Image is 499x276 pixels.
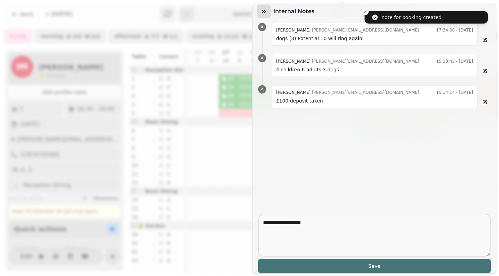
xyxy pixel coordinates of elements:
h3: Internal Notes [273,7,317,16]
span: [PERSON_NAME] [276,90,311,95]
button: Save [258,259,491,273]
p: dogs (3) Potential 10 will ring again [276,34,473,43]
div: [PERSON_NAME][EMAIL_ADDRESS][DOMAIN_NAME] [276,88,419,97]
p: 4 children 6 adults 3 dogs [276,65,473,74]
span: [PERSON_NAME] [276,59,311,64]
span: A [261,25,263,29]
span: A [261,56,263,60]
time: 15:33:43 - [DATE] [436,57,473,65]
p: £100 deposit taken [276,97,473,105]
span: A [261,87,263,91]
span: Save [264,264,485,268]
time: 15:34:14 - [DATE] [436,88,473,97]
span: [PERSON_NAME] [276,28,311,33]
div: [PERSON_NAME][EMAIL_ADDRESS][DOMAIN_NAME] [276,57,419,65]
time: 17:34:08 - [DATE] [436,26,473,34]
div: [PERSON_NAME][EMAIL_ADDRESS][DOMAIN_NAME] [276,26,419,34]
